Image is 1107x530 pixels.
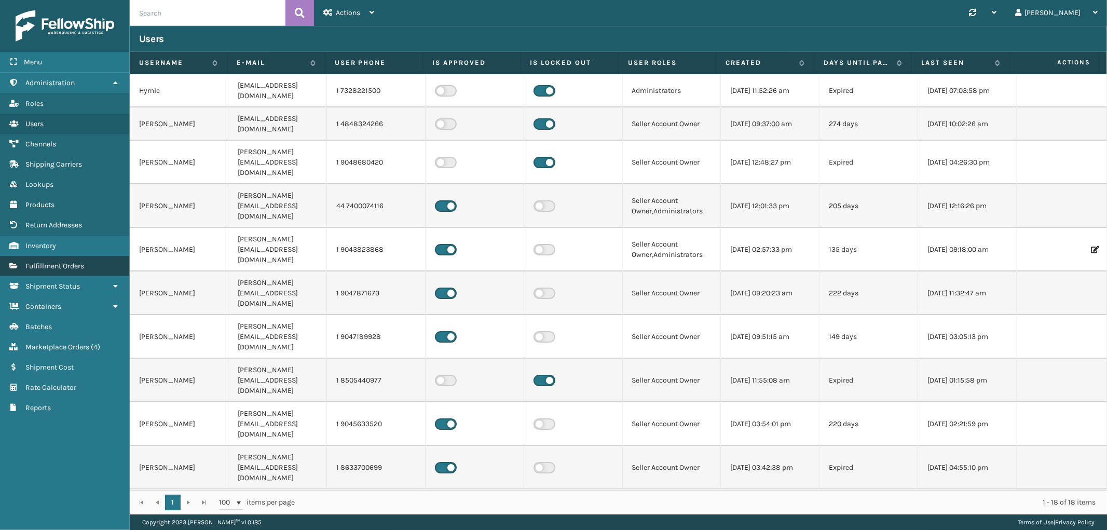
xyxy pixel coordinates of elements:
td: [PERSON_NAME][EMAIL_ADDRESS][DOMAIN_NAME] [228,184,327,228]
span: Channels [25,140,56,148]
td: [PERSON_NAME][EMAIL_ADDRESS][DOMAIN_NAME] [228,315,327,359]
td: [DATE] 01:15:58 pm [918,359,1017,402]
span: Actions [1013,54,1097,71]
td: [EMAIL_ADDRESS][DOMAIN_NAME] [228,107,327,141]
td: [DATE] 03:42:38 pm [721,446,819,490]
td: [PERSON_NAME] [130,228,228,271]
a: 1 [165,495,181,510]
td: [DATE] 12:01:33 pm [721,184,819,228]
td: [DATE] 02:57:33 pm [721,228,819,271]
td: [DATE] 07:03:58 pm [918,74,1017,107]
td: Seller Account Owner [623,315,721,359]
a: Privacy Policy [1055,519,1095,526]
span: Shipment Status [25,282,80,291]
td: 1 4848324266 [327,107,426,141]
td: [PERSON_NAME] [130,271,228,315]
span: Batches [25,322,52,331]
td: [DATE] 09:51:15 am [721,315,819,359]
td: [PERSON_NAME] [130,359,228,402]
td: [PERSON_NAME][EMAIL_ADDRESS][DOMAIN_NAME] [228,271,327,315]
td: Seller Account Owner [623,402,721,446]
span: Return Addresses [25,221,82,229]
td: Administrators [623,74,721,107]
td: [PERSON_NAME][EMAIL_ADDRESS][DOMAIN_NAME] [228,402,327,446]
span: Administration [25,78,75,87]
i: Edit [1091,246,1097,253]
td: [DATE] 11:52:26 am [721,74,819,107]
td: [DATE] 12:16:26 pm [918,184,1017,228]
td: [PERSON_NAME] [130,184,228,228]
td: Seller Account Owner [623,141,721,184]
td: Expired [819,359,918,402]
td: Seller Account Owner [623,271,721,315]
span: Products [25,200,54,209]
td: [DATE] 03:54:01 pm [721,402,819,446]
td: [DATE] 04:55:10 pm [918,446,1017,490]
span: Lookups [25,180,53,189]
span: Reports [25,403,51,412]
label: Is Approved [432,58,511,67]
td: 135 days [819,228,918,271]
td: [DATE] 11:32:47 am [918,271,1017,315]
span: Marketplace Orders [25,343,89,351]
label: Username [139,58,207,67]
td: 274 days [819,107,918,141]
td: 222 days [819,271,918,315]
span: 100 [219,497,235,508]
span: Fulfillment Orders [25,262,84,270]
td: Seller Account Owner [623,107,721,141]
td: 1 9045633520 [327,402,426,446]
label: User phone [335,58,413,67]
div: 1 - 18 of 18 items [309,497,1096,508]
label: Created [726,58,794,67]
td: [PERSON_NAME] [130,107,228,141]
td: [PERSON_NAME][EMAIL_ADDRESS][DOMAIN_NAME] [228,446,327,490]
td: Seller Account Owner,Administrators [623,184,721,228]
td: [PERSON_NAME][EMAIL_ADDRESS][DOMAIN_NAME] [228,141,327,184]
td: [DATE] 03:05:13 pm [918,315,1017,359]
td: 149 days [819,315,918,359]
td: [PERSON_NAME] [130,141,228,184]
span: items per page [219,495,295,510]
td: [DATE] 04:26:30 pm [918,141,1017,184]
span: Users [25,119,44,128]
td: [DATE] 09:20:23 am [721,271,819,315]
td: 1 7328221500 [327,74,426,107]
td: 1 9048680420 [327,141,426,184]
label: User Roles [628,58,706,67]
td: [DATE] 02:21:59 pm [918,402,1017,446]
label: Is Locked Out [530,58,609,67]
h3: Users [139,33,164,45]
label: Last Seen [921,58,989,67]
label: E-mail [237,58,305,67]
td: [DATE] 09:37:00 am [721,107,819,141]
td: [PERSON_NAME][EMAIL_ADDRESS][DOMAIN_NAME] [228,359,327,402]
td: 1 9047871673 [327,271,426,315]
td: [DATE] 10:02:26 am [918,107,1017,141]
span: Shipment Cost [25,363,74,372]
td: 1 8633700699 [327,446,426,490]
span: Containers [25,302,61,311]
td: 1 9043823868 [327,228,426,271]
a: Terms of Use [1018,519,1054,526]
td: 1 9047189928 [327,315,426,359]
td: [PERSON_NAME] [130,402,228,446]
td: [DATE] 11:55:08 am [721,359,819,402]
td: 220 days [819,402,918,446]
td: Hymie [130,74,228,107]
td: Seller Account Owner,Administrators [623,228,721,271]
td: 44 7400074116 [327,184,426,228]
div: | [1018,514,1095,530]
td: [EMAIL_ADDRESS][DOMAIN_NAME] [228,74,327,107]
td: 1 8505440977 [327,359,426,402]
td: Expired [819,74,918,107]
td: 205 days [819,184,918,228]
img: logo [16,10,114,42]
label: Days until password expires [824,58,892,67]
span: Rate Calculator [25,383,76,392]
td: [DATE] 12:48:27 pm [721,141,819,184]
span: Shipping Carriers [25,160,82,169]
td: [DATE] 09:18:00 am [918,228,1017,271]
td: Seller Account Owner [623,359,721,402]
td: [PERSON_NAME] [130,315,228,359]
